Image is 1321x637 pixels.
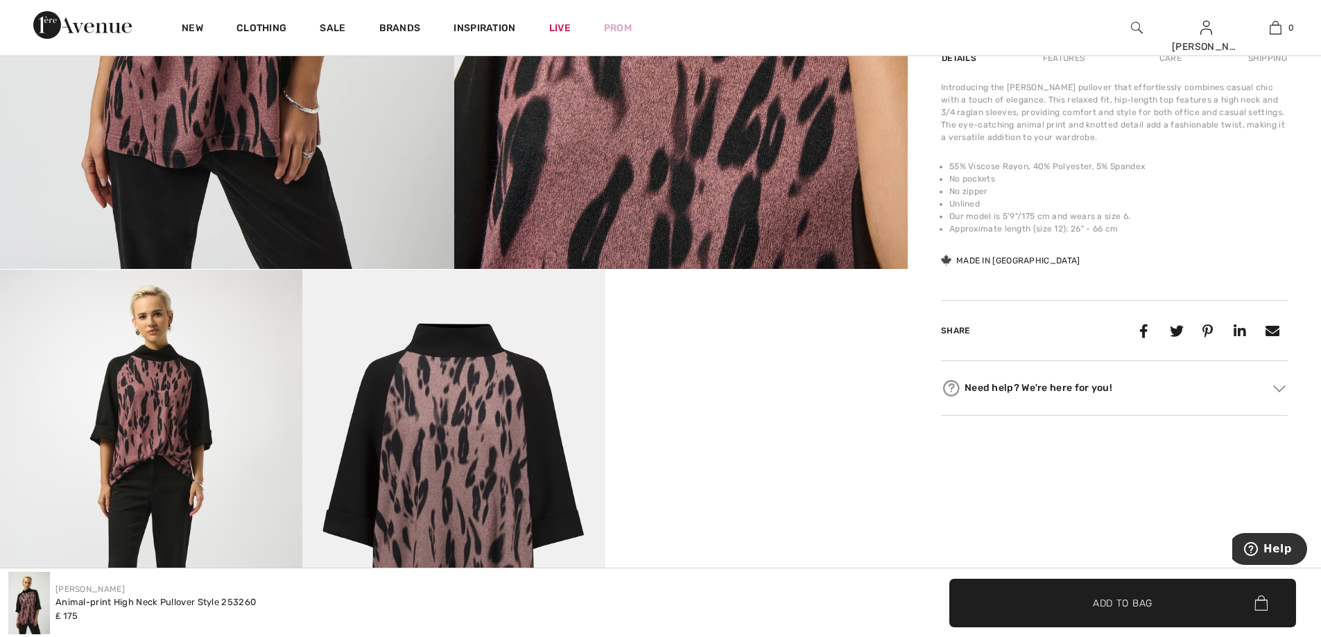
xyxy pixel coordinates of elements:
li: Unlined [949,198,1288,210]
img: Bag.svg [1254,595,1268,611]
div: Features [1031,46,1096,71]
li: 55% Viscose Rayon, 40% Polyester, 5% Spandex [949,160,1288,173]
img: My Bag [1270,19,1281,36]
div: [PERSON_NAME] [1172,40,1240,54]
img: Arrow2.svg [1273,385,1286,392]
li: Our model is 5'9"/175 cm and wears a size 6. [949,210,1288,222]
div: Made in [GEOGRAPHIC_DATA] [941,254,1080,267]
a: Clothing [236,22,286,37]
div: Care [1148,46,1193,71]
video: Your browser does not support the video tag. [605,270,908,421]
div: Need help? We're here for you! [941,378,1288,399]
li: No zipper [949,185,1288,198]
div: Details [941,46,980,71]
img: Animal-Print High Neck Pullover Style 253260 [8,572,50,634]
span: Share [941,326,970,335]
div: Shipping [1245,46,1288,71]
div: Animal-print High Neck Pullover Style 253260 [55,595,256,609]
a: New [182,22,203,37]
img: 1ère Avenue [33,11,132,39]
a: Brands [379,22,421,37]
span: Add to Bag [1093,595,1152,610]
a: Prom [604,21,632,35]
span: Inspiration [454,22,515,37]
img: My Info [1200,19,1212,36]
span: ₤ 175 [55,611,78,621]
a: 0 [1241,19,1309,36]
a: Live [549,21,571,35]
iframe: Opens a widget where you can find more information [1232,533,1307,568]
div: Introducing the [PERSON_NAME] pullover that effortlessly combines casual chic with a touch of ele... [941,81,1288,143]
a: [PERSON_NAME] [55,584,125,594]
a: Sale [320,22,345,37]
img: search the website [1131,19,1143,36]
button: Add to Bag [949,579,1296,627]
a: Sign In [1200,21,1212,34]
li: Approximate length (size 12): 26" - 66 cm [949,222,1288,235]
span: 0 [1288,21,1294,34]
li: No pockets [949,173,1288,185]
